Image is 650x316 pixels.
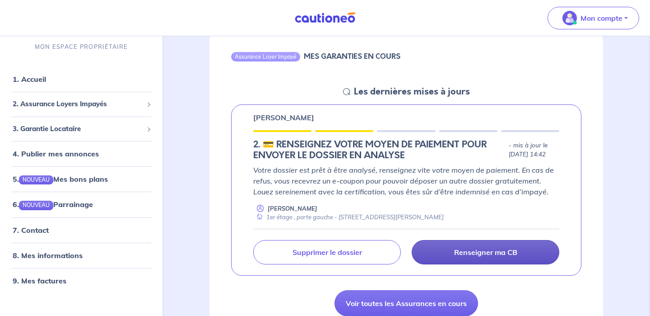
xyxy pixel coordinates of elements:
[4,170,159,188] div: 5.NOUVEAUMes bons plans
[4,246,159,264] div: 8. Mes informations
[4,70,159,88] div: 1. Accueil
[231,52,300,61] div: Assurance Loyer Impayé
[509,141,559,159] p: - mis à jour le [DATE] 14:42
[13,175,108,184] a: 5.NOUVEAUMes bons plans
[548,7,639,29] button: illu_account_valid_menu.svgMon compte
[4,145,159,163] div: 4. Publier mes annonces
[13,75,46,84] a: 1. Accueil
[253,165,559,197] p: Votre dossier est prêt à être analysé, renseignez vite votre moyen de paiement. En cas de refus, ...
[13,149,99,158] a: 4. Publier mes annonces
[13,250,83,259] a: 8. Mes informations
[13,276,66,285] a: 9. Mes factures
[4,195,159,213] div: 6.NOUVEAUParrainage
[4,95,159,113] div: 2. Assurance Loyers Impayés
[35,42,128,51] p: MON ESPACE PROPRIÉTAIRE
[13,99,143,109] span: 2. Assurance Loyers Impayés
[13,200,93,209] a: 6.NOUVEAUParrainage
[454,248,517,257] p: Renseigner ma CB
[253,112,314,123] p: [PERSON_NAME]
[253,139,559,161] div: state: CB-IN-PROGRESS, Context: NEW,CHOOSE-CERTIFICATE,ALONE,LESSOR-DOCUMENTS
[253,213,444,222] div: 1er étage , porte gauche - [STREET_ADDRESS][PERSON_NAME]
[354,86,470,97] h5: Les dernières mises à jours
[291,12,359,24] img: Cautioneo
[4,120,159,138] div: 3. Garantie Locataire
[292,248,362,257] p: Supprimer le dossier
[4,221,159,239] div: 7. Contact
[412,240,559,264] a: Renseigner ma CB
[4,271,159,289] div: 9. Mes factures
[304,52,400,61] h6: MES GARANTIES EN COURS
[562,11,577,25] img: illu_account_valid_menu.svg
[13,124,143,134] span: 3. Garantie Locataire
[253,240,401,264] a: Supprimer le dossier
[13,225,49,234] a: 7. Contact
[253,139,505,161] h5: 2.︎ 💳 RENSEIGNEZ VOTRE MOYEN DE PAIEMENT POUR ENVOYER LE DOSSIER EN ANALYSE
[580,13,622,24] p: Mon compte
[268,204,317,213] p: [PERSON_NAME]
